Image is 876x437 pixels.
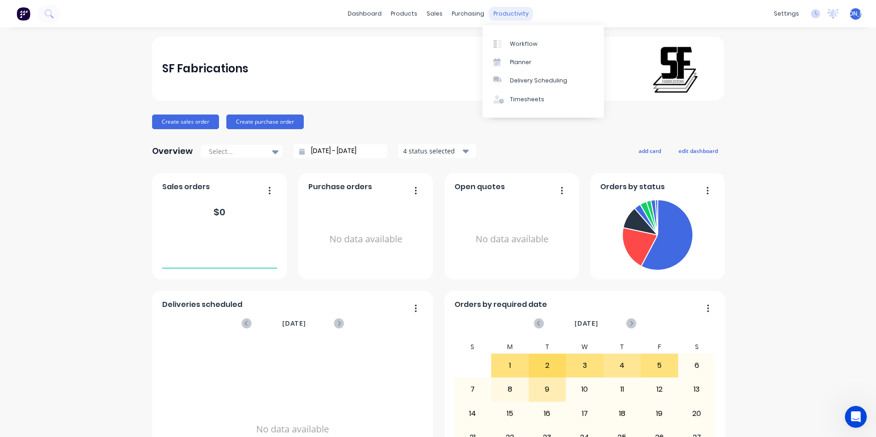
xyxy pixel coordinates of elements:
[769,7,804,21] div: settings
[482,53,604,71] a: Planner
[604,354,641,377] div: 4
[641,354,678,377] div: 5
[566,402,603,425] div: 17
[679,354,715,377] div: 6
[386,7,422,21] div: products
[482,90,604,109] a: Timesheets
[529,378,566,401] div: 9
[492,378,528,401] div: 8
[678,340,716,354] div: S
[575,318,598,328] span: [DATE]
[510,40,537,48] div: Workflow
[152,115,219,129] button: Create sales order
[482,34,604,53] a: Workflow
[422,7,447,21] div: sales
[162,60,248,78] div: SF Fabrications
[650,44,701,93] img: SF Fabrications
[482,71,604,90] a: Delivery Scheduling
[633,145,667,157] button: add card
[398,144,476,158] button: 4 status selected
[343,7,386,21] a: dashboard
[491,340,529,354] div: M
[454,402,491,425] div: 14
[403,146,461,156] div: 4 status selected
[162,181,210,192] span: Sales orders
[529,340,566,354] div: T
[673,145,724,157] button: edit dashboard
[604,378,641,401] div: 11
[510,95,544,104] div: Timesheets
[308,181,372,192] span: Purchase orders
[641,340,678,354] div: F
[510,76,567,85] div: Delivery Scheduling
[845,406,867,428] iframe: Intercom live chat
[529,354,566,377] div: 2
[641,378,678,401] div: 12
[308,196,423,283] div: No data available
[282,318,306,328] span: [DATE]
[214,205,225,219] div: $ 0
[489,7,533,21] div: productivity
[492,402,528,425] div: 15
[510,58,531,66] div: Planner
[566,354,603,377] div: 3
[604,402,641,425] div: 18
[152,142,193,160] div: Overview
[16,7,30,21] img: Factory
[600,181,665,192] span: Orders by status
[454,181,505,192] span: Open quotes
[454,378,491,401] div: 7
[447,7,489,21] div: purchasing
[226,115,304,129] button: Create purchase order
[679,402,715,425] div: 20
[641,402,678,425] div: 19
[454,340,492,354] div: S
[529,402,566,425] div: 16
[603,340,641,354] div: T
[566,340,603,354] div: W
[679,378,715,401] div: 13
[454,196,569,283] div: No data available
[454,299,547,310] span: Orders by required date
[566,378,603,401] div: 10
[492,354,528,377] div: 1
[162,299,242,310] span: Deliveries scheduled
